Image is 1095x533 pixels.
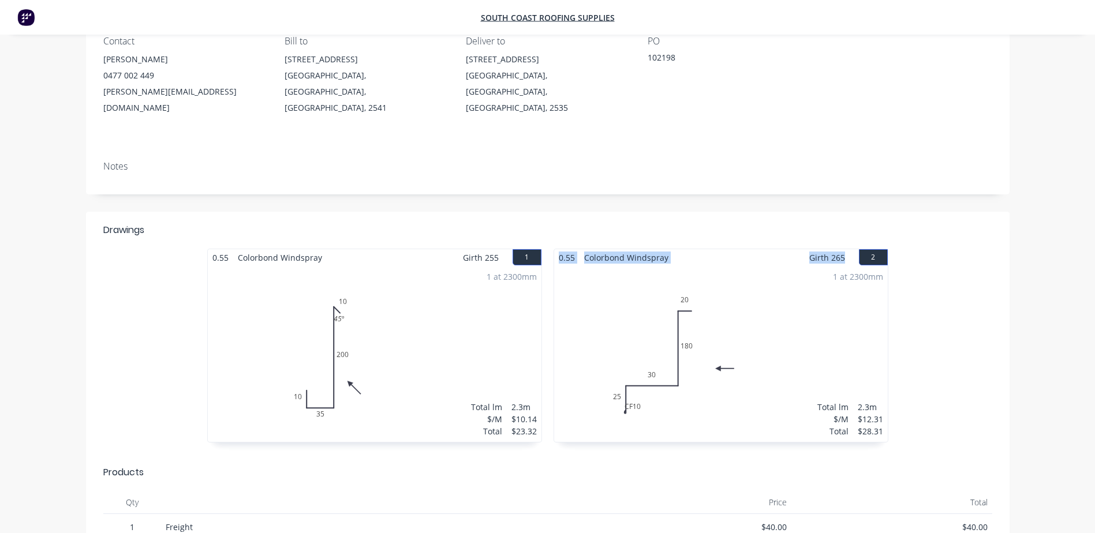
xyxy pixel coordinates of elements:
[285,51,447,116] div: [STREET_ADDRESS][GEOGRAPHIC_DATA], [GEOGRAPHIC_DATA], [GEOGRAPHIC_DATA], 2541
[809,249,845,266] span: Girth 265
[859,249,888,265] button: 2
[103,223,144,237] div: Drawings
[208,249,233,266] span: 0.55
[580,249,673,266] span: Colorbond Windspray
[103,84,266,116] div: [PERSON_NAME][EMAIL_ADDRESS][DOMAIN_NAME]
[858,401,883,413] div: 2.3m
[285,67,447,116] div: [GEOGRAPHIC_DATA], [GEOGRAPHIC_DATA], [GEOGRAPHIC_DATA], 2541
[233,249,327,266] span: Colorbond Windspray
[648,51,792,67] div: 102198
[463,249,499,266] span: Girth 255
[554,266,888,442] div: 0CF102530180201 at 2300mmTotal lm$/MTotal2.3m$12.31$28.31
[466,36,629,47] div: Deliver to
[511,401,537,413] div: 2.3m
[103,491,161,514] div: Qty
[103,51,266,67] div: [PERSON_NAME]
[591,491,792,514] div: Price
[858,425,883,437] div: $28.31
[17,9,35,26] img: Factory
[487,271,537,283] div: 1 at 2300mm
[796,521,988,533] span: $40.00
[103,67,266,84] div: 0477 002 449
[817,425,849,437] div: Total
[466,51,629,67] div: [STREET_ADDRESS]
[285,36,447,47] div: Bill to
[596,521,787,533] span: $40.00
[471,413,502,425] div: $/M
[791,491,992,514] div: Total
[817,413,849,425] div: $/M
[103,161,992,172] div: Notes
[554,249,580,266] span: 0.55
[166,521,193,532] span: Freight
[466,67,629,116] div: [GEOGRAPHIC_DATA], [GEOGRAPHIC_DATA], [GEOGRAPHIC_DATA], 2535
[511,425,537,437] div: $23.32
[285,51,447,67] div: [STREET_ADDRESS]
[471,401,502,413] div: Total lm
[511,413,537,425] div: $10.14
[108,521,156,533] span: 1
[471,425,502,437] div: Total
[103,51,266,116] div: [PERSON_NAME]0477 002 449[PERSON_NAME][EMAIL_ADDRESS][DOMAIN_NAME]
[481,12,615,23] a: South Coast Roofing Supplies
[103,466,144,479] div: Products
[466,51,629,116] div: [STREET_ADDRESS][GEOGRAPHIC_DATA], [GEOGRAPHIC_DATA], [GEOGRAPHIC_DATA], 2535
[833,271,883,283] div: 1 at 2300mm
[648,36,810,47] div: PO
[208,266,541,442] div: 010352001045º1 at 2300mmTotal lm$/MTotal2.3m$10.14$23.32
[103,36,266,47] div: Contact
[513,249,541,265] button: 1
[858,413,883,425] div: $12.31
[817,401,849,413] div: Total lm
